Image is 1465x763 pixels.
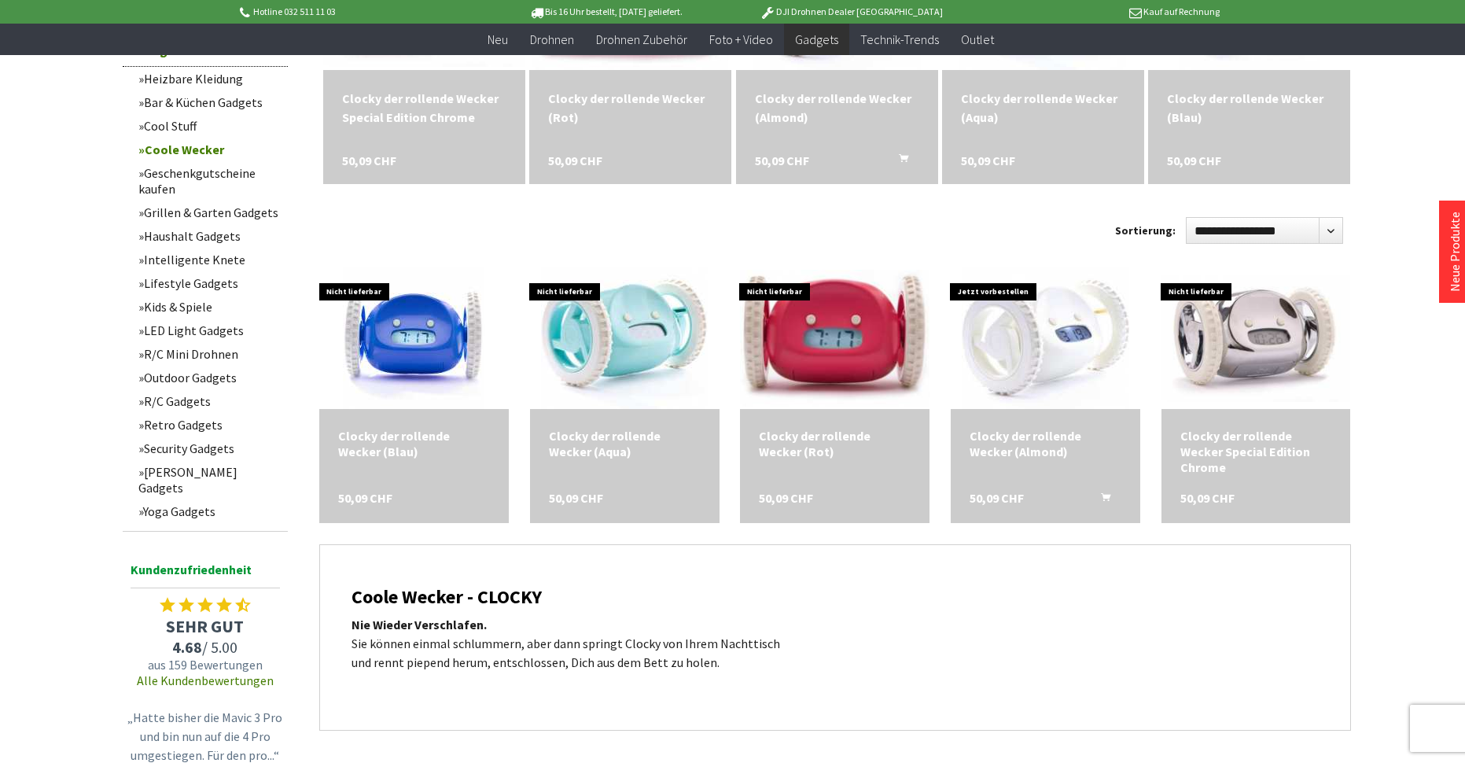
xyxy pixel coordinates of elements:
[131,499,288,523] a: Yoga Gadgets
[131,138,288,161] a: Coole Wecker
[549,428,701,459] div: Clocky der rollende Wecker (Aqua)
[950,24,1005,56] a: Outlet
[795,31,838,47] span: Gadgets
[728,2,974,21] p: DJI Drohnen Dealer [GEOGRAPHIC_DATA]
[1167,89,1331,127] a: Clocky der rollende Wecker (Blau) 50,09 CHF
[343,267,484,409] img: Clocky der rollende Wecker (Blau)
[131,67,288,90] a: Heizbare Kleidung
[974,2,1220,21] p: Kauf auf Rechnung
[698,24,784,56] a: Foto + Video
[338,428,490,459] a: Clocky der rollende Wecker (Blau) 50,09 CHF
[709,31,773,47] span: Foto + Video
[755,89,919,127] div: Clocky der rollende Wecker (Almond)
[548,89,712,127] div: Clocky der rollende Wecker (Rot)
[1161,275,1351,402] img: Clocky der rollende Wecker Special Edition Chrome
[759,490,813,506] span: 50,09 CHF
[519,24,585,56] a: Drohnen
[860,31,939,47] span: Technik-Trends
[1180,490,1235,506] span: 50,09 CHF
[961,151,1015,170] span: 50,09 CHF
[970,490,1024,506] span: 50,09 CHF
[342,151,396,170] span: 50,09 CHF
[961,89,1125,127] div: Clocky der rollende Wecker (Aqua)
[172,637,202,657] span: 4.68
[123,615,288,637] span: SEHR GUT
[549,428,701,459] a: Clocky der rollende Wecker (Aqua) 50,09 CHF
[352,615,1319,672] p: Sie können einmal schlummern, aber dann springt Clocky von Ihrem Nachttisch und rennt piepend her...
[548,151,602,170] span: 50,09 CHF
[1180,428,1332,475] a: Clocky der rollende Wecker Special Edition Chrome 50,09 CHF
[483,2,728,21] p: Bis 16 Uhr bestellt, [DATE] geliefert.
[352,617,487,632] strong: Nie Wieder Verschlafen.
[549,490,603,506] span: 50,09 CHF
[759,428,911,459] a: Clocky der rollende Wecker (Rot) 50,09 CHF
[759,428,911,459] div: Clocky der rollende Wecker (Rot)
[342,89,506,127] a: Clocky der rollende Wecker Special Edition Chrome 50,09 CHF
[1180,428,1332,475] div: Clocky der rollende Wecker Special Edition Chrome
[962,267,1129,409] img: Clocky der rollende Wecker (Almond)
[488,31,508,47] span: Neu
[131,248,288,271] a: Intelligente Knete
[338,490,392,506] span: 50,09 CHF
[123,637,288,657] span: / 5.00
[131,201,288,224] a: Grillen & Garten Gadgets
[961,31,994,47] span: Outlet
[131,342,288,366] a: R/C Mini Drohnen
[477,24,519,56] a: Neu
[352,587,1319,607] h2: Coole Wecker - CLOCKY
[131,224,288,248] a: Haushalt Gadgets
[596,31,687,47] span: Drohnen Zubehör
[530,31,574,47] span: Drohnen
[131,413,288,437] a: Retro Gadgets
[1447,212,1463,292] a: Neue Produkte
[131,319,288,342] a: LED Light Gadgets
[137,673,274,688] a: Alle Kundenbewertungen
[1082,490,1120,511] button: In den Warenkorb
[123,657,288,673] span: aus 159 Bewertungen
[1167,89,1331,127] div: Clocky der rollende Wecker (Blau)
[849,24,950,56] a: Technik-Trends
[880,151,918,171] button: In den Warenkorb
[970,428,1121,459] a: Clocky der rollende Wecker (Almond) 50,09 CHF In den Warenkorb
[131,114,288,138] a: Cool Stuff
[131,295,288,319] a: Kids & Spiele
[131,389,288,413] a: R/C Gadgets
[548,89,712,127] a: Clocky der rollende Wecker (Rot) 50,09 CHF
[131,271,288,295] a: Lifestyle Gadgets
[541,267,708,409] img: Clocky der rollende Wecker (Aqua)
[755,89,919,127] a: Clocky der rollende Wecker (Almond) 50,09 CHF In den Warenkorb
[970,428,1121,459] div: Clocky der rollende Wecker (Almond)
[131,559,280,588] span: Kundenzufriedenheit
[1115,218,1176,243] label: Sortierung:
[131,437,288,460] a: Security Gadgets
[755,151,809,170] span: 50,09 CHF
[237,2,483,21] p: Hotline 032 511 11 03
[961,89,1125,127] a: Clocky der rollende Wecker (Aqua) 50,09 CHF
[585,24,698,56] a: Drohnen Zubehör
[131,460,288,499] a: [PERSON_NAME] Gadgets
[131,90,288,114] a: Bar & Küchen Gadgets
[131,366,288,389] a: Outdoor Gadgets
[1167,151,1221,170] span: 50,09 CHF
[784,24,849,56] a: Gadgets
[131,161,288,201] a: Geschenkgutscheine kaufen
[342,89,506,127] div: Clocky der rollende Wecker Special Edition Chrome
[740,270,929,407] img: Clocky der rollende Wecker (Rot)
[338,428,490,459] div: Clocky der rollende Wecker (Blau)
